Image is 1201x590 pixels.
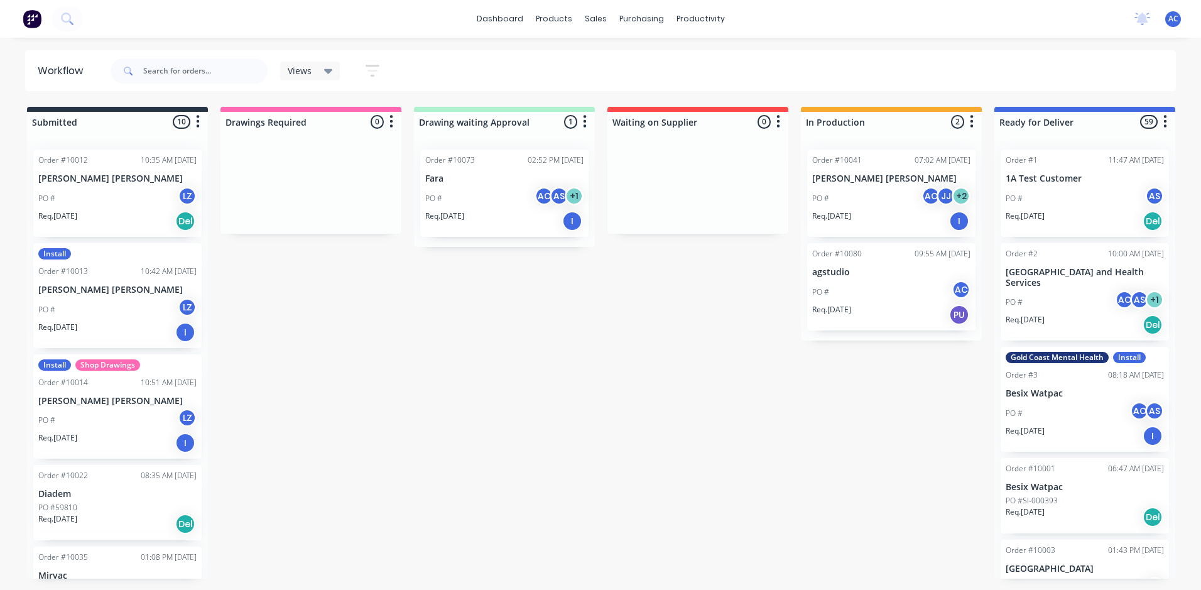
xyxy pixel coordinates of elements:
div: Order #3 [1006,369,1038,381]
div: products [530,9,579,28]
div: Del [1143,507,1163,527]
div: I [175,433,195,453]
p: PO # [425,193,442,204]
div: Order #2 [1006,248,1038,259]
div: Order #10073 [425,155,475,166]
p: PO #SI-000393 [1006,495,1058,506]
p: Req. [DATE] [38,513,77,525]
p: Req. [DATE] [812,304,851,315]
div: Order #1008009:55 AM [DATE]agstudioPO #ACReq.[DATE]PU [807,243,975,331]
div: Order #10014 [38,377,88,388]
span: Views [288,64,312,77]
p: Req. [DATE] [1006,210,1045,222]
div: Gold Coast Mental Health [1006,352,1109,363]
div: 10:00 AM [DATE] [1108,248,1164,259]
div: + 1 [1145,290,1164,309]
p: Req. [DATE] [812,210,851,222]
div: AS [1130,290,1149,309]
p: PO # [1006,408,1023,419]
div: LZ [178,187,197,205]
p: Mirvac [38,571,197,581]
p: Diadem [38,489,197,500]
div: sales [579,9,613,28]
div: Del [175,211,195,231]
p: agstudio [812,267,970,278]
div: Del [1143,315,1163,335]
p: Besix Watpac [1006,482,1164,493]
div: 10:42 AM [DATE] [141,266,197,277]
p: [PERSON_NAME] [PERSON_NAME] [812,173,970,184]
div: Order #10013 [38,266,88,277]
div: 02:52 PM [DATE] [528,155,584,166]
p: [PERSON_NAME] [PERSON_NAME] [38,173,197,184]
div: Order #10001 [1006,463,1055,474]
div: Order #10012 [38,155,88,166]
div: 01:43 PM [DATE] [1108,545,1164,556]
div: Order #1002208:35 AM [DATE]DiademPO #59810Req.[DATE]Del [33,465,202,540]
p: [GEOGRAPHIC_DATA] and Health Services [1006,267,1164,288]
p: Req. [DATE] [1006,425,1045,437]
p: PO # [1006,297,1023,308]
div: I [949,211,969,231]
p: PO # [812,287,829,298]
p: Req. [DATE] [1006,506,1045,518]
div: Order #1000106:47 AM [DATE]Besix WatpacPO #SI-000393Req.[DATE]Del [1001,458,1169,533]
p: [PERSON_NAME] [PERSON_NAME] [38,396,197,407]
div: purchasing [613,9,670,28]
div: AS [1145,402,1164,420]
p: PO # [38,415,55,426]
div: Del [1143,211,1163,231]
img: Factory [23,9,41,28]
p: PO # [38,193,55,204]
div: Workflow [38,63,89,79]
p: Fara [425,173,584,184]
div: Order #1001210:35 AM [DATE][PERSON_NAME] [PERSON_NAME]PO #LZReq.[DATE]Del [33,150,202,237]
div: Order #210:00 AM [DATE][GEOGRAPHIC_DATA] and Health ServicesPO #ACAS+1Req.[DATE]Del [1001,243,1169,341]
div: Gold Coast Mental HealthInstallOrder #308:18 AM [DATE]Besix WatpacPO #ACASReq.[DATE]I [1001,347,1169,452]
div: I [1143,426,1163,446]
div: 11:47 AM [DATE] [1108,155,1164,166]
div: 01:08 PM [DATE] [141,552,197,563]
p: 1A Test Customer [1006,173,1164,184]
div: + 1 [565,187,584,205]
div: Order #1 [1006,155,1038,166]
div: AC [1130,402,1149,420]
div: 08:35 AM [DATE] [141,470,197,481]
div: Order #10041 [812,155,862,166]
div: 10:35 AM [DATE] [141,155,197,166]
span: AC [1168,13,1178,25]
div: I [175,322,195,342]
p: Req. [DATE] [38,432,77,444]
div: AC [1115,290,1134,309]
div: Order #10022 [38,470,88,481]
p: Req. [DATE] [1006,314,1045,325]
div: Order #111:47 AM [DATE]1A Test CustomerPO #ASReq.[DATE]Del [1001,150,1169,237]
div: AC [535,187,553,205]
div: 10:51 AM [DATE] [141,377,197,388]
div: Order #10080 [812,248,862,259]
div: AC [921,187,940,205]
p: PO #59810 [38,502,77,513]
p: Req. [DATE] [38,210,77,222]
div: LZ [178,408,197,427]
div: Order #10003 [1006,545,1055,556]
div: AC [952,280,970,299]
div: Order #1004107:02 AM [DATE][PERSON_NAME] [PERSON_NAME]PO #ACJJ+2Req.[DATE]I [807,150,975,237]
a: dashboard [470,9,530,28]
div: Del [175,514,195,534]
p: PO # [1006,193,1023,204]
div: Install [38,248,71,259]
div: Install [38,359,71,371]
div: Shop Drawings [75,359,140,371]
div: + 2 [952,187,970,205]
p: [GEOGRAPHIC_DATA] [1006,564,1164,574]
div: Order #1007302:52 PM [DATE]FaraPO #ACAS+1Req.[DATE]I [420,150,589,237]
div: AS [550,187,568,205]
div: 07:02 AM [DATE] [915,155,970,166]
div: PU [949,305,969,325]
div: Install [1113,352,1146,363]
div: JJ [937,187,955,205]
p: PO # [38,304,55,315]
p: PO # [812,193,829,204]
p: Req. [DATE] [425,210,464,222]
